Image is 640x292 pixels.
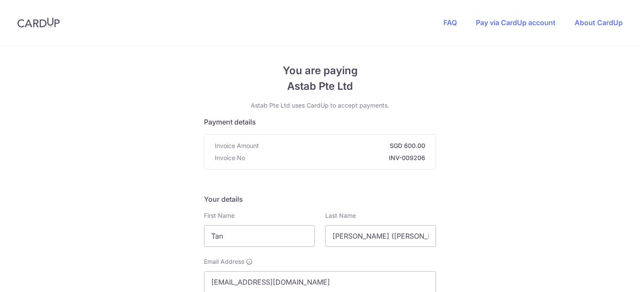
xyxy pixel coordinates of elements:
[575,18,623,27] a: About CardUp
[325,211,356,220] label: Last Name
[249,154,425,162] strong: INV-009206
[215,141,259,150] span: Invoice Amount
[204,63,436,79] span: You are paying
[17,17,60,28] img: CardUp
[204,257,244,266] span: Email Address
[325,225,436,247] input: Last name
[215,154,245,162] span: Invoice No
[443,18,457,27] a: FAQ
[204,225,315,247] input: First name
[204,101,436,110] p: Astab Pte Ltd uses CardUp to accept payments.
[476,18,556,27] a: Pay via CardUp account
[204,211,235,220] label: First Name
[262,141,425,150] strong: SGD 600.00
[204,79,436,94] span: Astab Pte Ltd
[204,117,436,127] h5: Payment details
[204,194,436,204] h5: Your details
